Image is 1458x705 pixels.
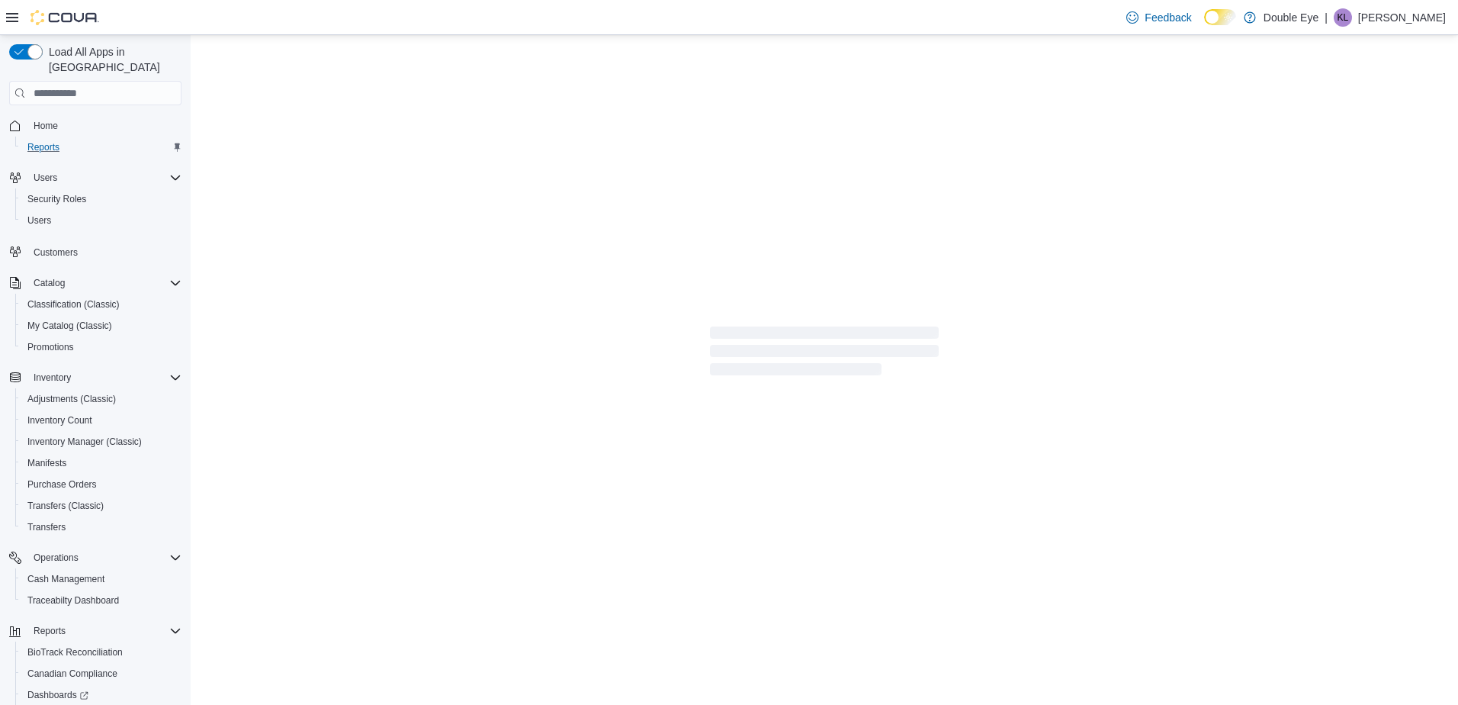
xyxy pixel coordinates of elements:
span: Reports [21,138,181,156]
span: Manifests [27,457,66,469]
button: Users [15,210,188,231]
button: Traceabilty Dashboard [15,590,188,611]
span: Customers [27,242,181,261]
a: Users [21,211,57,230]
span: Inventory [27,369,181,387]
a: Promotions [21,338,80,356]
span: Manifests [21,454,181,472]
span: Users [27,214,51,227]
a: Reports [21,138,66,156]
button: Inventory [27,369,77,387]
span: Operations [34,552,79,564]
a: Transfers (Classic) [21,497,110,515]
p: | [1325,8,1328,27]
button: Operations [3,547,188,568]
button: Cash Management [15,568,188,590]
span: Loading [710,330,939,378]
a: Customers [27,243,84,262]
button: Security Roles [15,188,188,210]
button: BioTrack Reconciliation [15,642,188,663]
span: Transfers [21,518,181,536]
button: Catalog [3,272,188,294]
span: Traceabilty Dashboard [27,594,119,607]
img: Cova [31,10,99,25]
span: My Catalog (Classic) [21,317,181,335]
span: Inventory Count [27,414,92,427]
button: Purchase Orders [15,474,188,495]
span: BioTrack Reconciliation [21,643,181,662]
button: Inventory Manager (Classic) [15,431,188,452]
button: Reports [27,622,72,640]
span: Promotions [27,341,74,353]
span: Security Roles [27,193,86,205]
button: Reports [15,137,188,158]
a: Security Roles [21,190,92,208]
span: Cash Management [21,570,181,588]
a: Manifests [21,454,72,472]
span: Traceabilty Dashboard [21,591,181,610]
a: BioTrack Reconciliation [21,643,129,662]
span: Reports [27,622,181,640]
button: Transfers (Classic) [15,495,188,517]
span: Catalog [34,277,65,289]
span: Dashboards [27,689,88,701]
span: Transfers (Classic) [27,500,104,512]
button: Catalog [27,274,71,292]
button: Classification (Classic) [15,294,188,315]
a: Transfers [21,518,72,536]
a: Dashboards [21,686,95,704]
span: Users [34,172,57,184]
button: Manifests [15,452,188,474]
span: Users [27,169,181,187]
span: Home [34,120,58,132]
p: Double Eye [1264,8,1318,27]
a: Inventory Manager (Classic) [21,433,148,451]
button: Users [3,167,188,188]
span: Canadian Compliance [21,665,181,683]
span: Reports [27,141,59,153]
span: Home [27,116,181,135]
span: My Catalog (Classic) [27,320,112,332]
a: Canadian Compliance [21,665,124,683]
span: Transfers [27,521,66,533]
div: Kevin Lopez [1334,8,1352,27]
span: Inventory Manager (Classic) [21,433,181,451]
button: Operations [27,549,85,567]
span: Classification (Classic) [21,295,181,314]
span: Inventory [34,372,71,384]
button: Home [3,114,188,137]
button: Canadian Compliance [15,663,188,684]
input: Dark Mode [1204,9,1236,25]
a: Feedback [1120,2,1197,33]
span: Dashboards [21,686,181,704]
span: Feedback [1145,10,1191,25]
span: Promotions [21,338,181,356]
button: Users [27,169,63,187]
button: Promotions [15,336,188,358]
span: Inventory Manager (Classic) [27,436,142,448]
span: Users [21,211,181,230]
span: Customers [34,246,78,259]
span: Load All Apps in [GEOGRAPHIC_DATA] [43,44,181,75]
a: Traceabilty Dashboard [21,591,125,610]
a: Home [27,117,64,135]
button: My Catalog (Classic) [15,315,188,336]
span: Transfers (Classic) [21,497,181,515]
span: Security Roles [21,190,181,208]
a: Inventory Count [21,411,98,430]
a: My Catalog (Classic) [21,317,118,335]
button: Adjustments (Classic) [15,388,188,410]
span: Reports [34,625,66,637]
span: Operations [27,549,181,567]
span: Cash Management [27,573,104,585]
button: Reports [3,620,188,642]
span: Catalog [27,274,181,292]
a: Purchase Orders [21,475,103,494]
span: Dark Mode [1204,25,1205,26]
span: BioTrack Reconciliation [27,646,123,658]
a: Classification (Classic) [21,295,126,314]
span: Purchase Orders [21,475,181,494]
span: Purchase Orders [27,478,97,491]
a: Adjustments (Classic) [21,390,122,408]
button: Inventory Count [15,410,188,431]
